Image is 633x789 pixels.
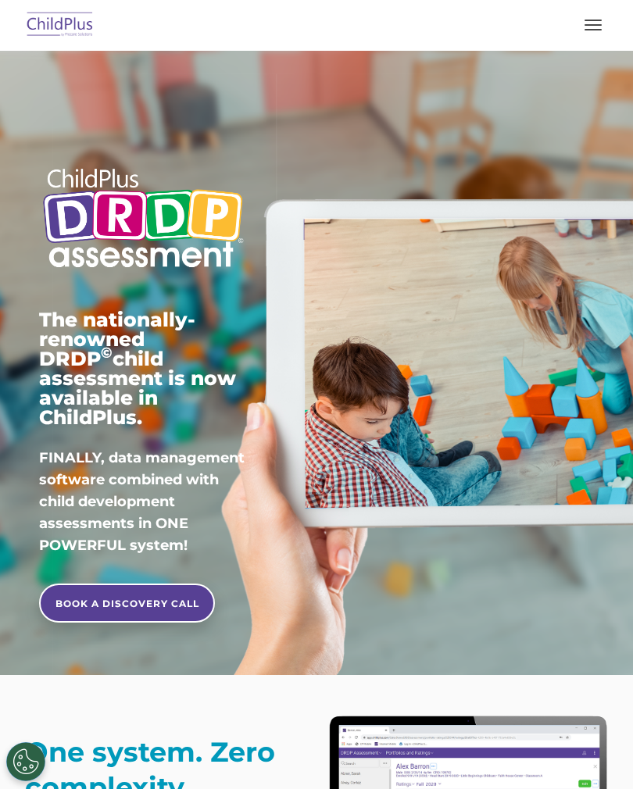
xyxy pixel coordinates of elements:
button: Cookies Settings [6,742,45,781]
a: BOOK A DISCOVERY CALL [39,584,215,623]
span: The nationally-renowned DRDP child assessment is now available in ChildPlus. [39,308,236,429]
img: ChildPlus by Procare Solutions [23,7,97,44]
sup: © [101,344,113,362]
span: FINALLY, data management software combined with child development assessments in ONE POWERFUL sys... [39,449,245,554]
img: Copyright - DRDP Logo Light [39,156,247,283]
